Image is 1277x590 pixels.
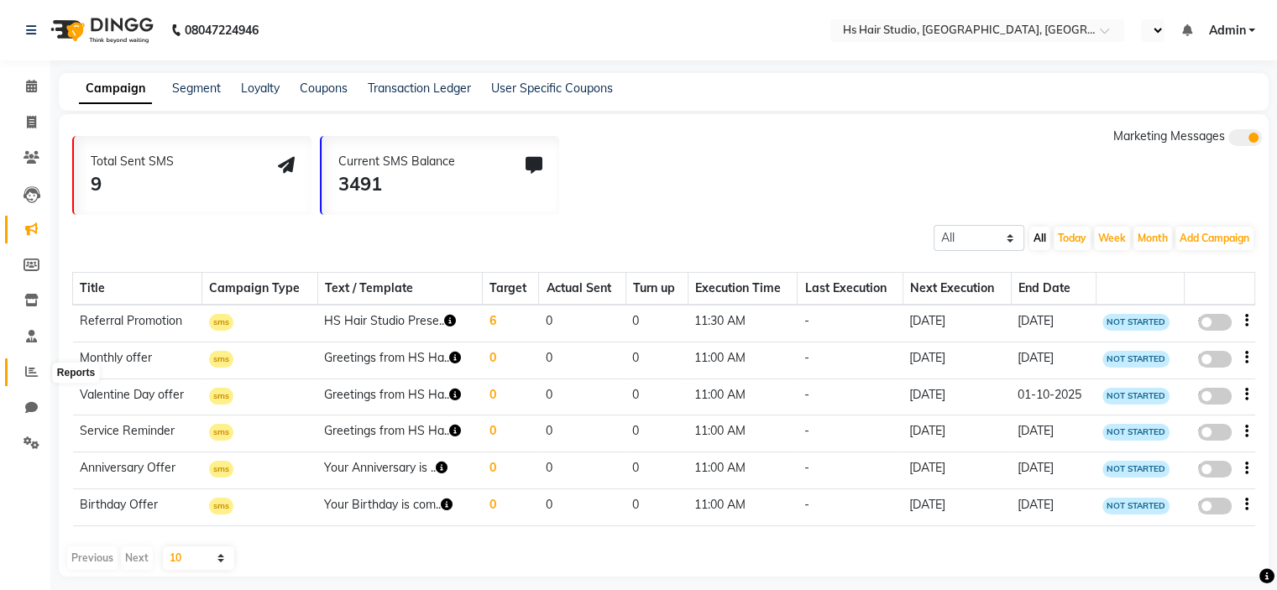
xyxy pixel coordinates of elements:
[1198,388,1232,405] label: false
[625,415,688,452] td: 0
[483,273,539,305] th: Target
[317,415,483,452] td: Greetings from HS Ha..
[688,305,798,342] td: 11:30 AM
[1011,305,1096,342] td: [DATE]
[483,452,539,489] td: 0
[625,273,688,305] th: Turn up
[338,170,455,198] div: 3491
[625,305,688,342] td: 0
[209,424,233,441] span: sms
[688,415,798,452] td: 11:00 AM
[1198,424,1232,441] label: false
[1208,22,1245,39] span: Admin
[209,388,233,405] span: sms
[1102,314,1170,331] span: NOT STARTED
[483,415,539,452] td: 0
[202,273,318,305] th: Campaign Type
[539,415,625,452] td: 0
[539,305,625,342] td: 0
[209,314,233,331] span: sms
[317,342,483,379] td: Greetings from HS Ha..
[317,273,483,305] th: Text / Template
[903,342,1011,379] td: [DATE]
[79,74,152,104] a: Campaign
[903,452,1011,489] td: [DATE]
[1102,388,1170,405] span: NOT STARTED
[1198,461,1232,478] label: false
[798,488,903,525] td: -
[1198,314,1232,331] label: false
[625,342,688,379] td: 0
[53,363,99,384] div: Reports
[300,81,348,96] a: Coupons
[338,153,455,170] div: Current SMS Balance
[539,342,625,379] td: 0
[483,379,539,415] td: 0
[539,273,625,305] th: Actual Sent
[43,7,158,54] img: logo
[903,305,1011,342] td: [DATE]
[688,273,798,305] th: Execution Time
[1133,227,1172,250] button: Month
[688,379,798,415] td: 11:00 AM
[1011,488,1096,525] td: [DATE]
[903,488,1011,525] td: [DATE]
[483,305,539,342] td: 6
[539,488,625,525] td: 0
[539,379,625,415] td: 0
[317,305,483,342] td: HS Hair Studio Prese..
[1011,273,1096,305] th: End Date
[688,342,798,379] td: 11:00 AM
[1198,351,1232,368] label: false
[903,273,1011,305] th: Next Execution
[91,153,174,170] div: Total Sent SMS
[1102,498,1170,514] span: NOT STARTED
[903,379,1011,415] td: [DATE]
[625,379,688,415] td: 0
[1175,227,1253,250] button: Add Campaign
[73,379,202,415] td: Valentine Day offer
[241,81,280,96] a: Loyalty
[1102,424,1170,441] span: NOT STARTED
[209,351,233,368] span: sms
[625,452,688,489] td: 0
[368,81,471,96] a: Transaction Ledger
[209,461,233,478] span: sms
[73,273,202,305] th: Title
[483,488,539,525] td: 0
[798,452,903,489] td: -
[1102,351,1170,368] span: NOT STARTED
[798,305,903,342] td: -
[903,415,1011,452] td: [DATE]
[539,452,625,489] td: 0
[209,498,233,514] span: sms
[317,452,483,489] td: Your Anniversary is ..
[317,488,483,525] td: Your Birthday is com..
[798,342,903,379] td: -
[1029,227,1050,250] button: All
[688,488,798,525] td: 11:00 AM
[1011,379,1096,415] td: 01-10-2025
[73,488,202,525] td: Birthday Offer
[1102,461,1170,478] span: NOT STARTED
[73,452,202,489] td: Anniversary Offer
[1198,498,1232,514] label: false
[73,342,202,379] td: Monthly offer
[491,81,613,96] a: User Specific Coupons
[1011,415,1096,452] td: [DATE]
[1011,342,1096,379] td: [DATE]
[1094,227,1130,250] button: Week
[798,379,903,415] td: -
[483,342,539,379] td: 0
[1011,452,1096,489] td: [DATE]
[798,415,903,452] td: -
[317,379,483,415] td: Greetings from HS Ha..
[73,305,202,342] td: Referral Promotion
[185,7,259,54] b: 08047224946
[172,81,221,96] a: Segment
[1054,227,1091,250] button: Today
[1113,128,1225,144] span: Marketing Messages
[91,170,174,198] div: 9
[688,452,798,489] td: 11:00 AM
[73,415,202,452] td: Service Reminder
